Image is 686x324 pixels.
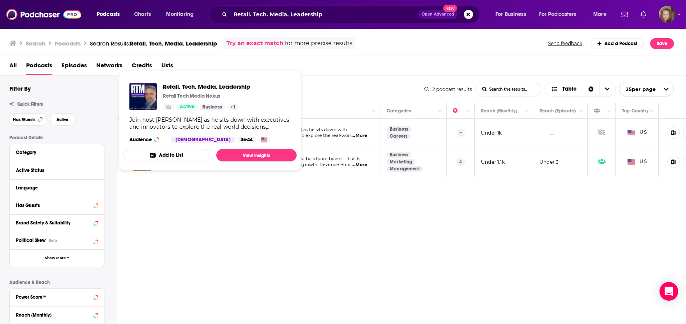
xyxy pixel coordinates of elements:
div: Has Guests [16,203,91,208]
a: Charts [129,8,156,21]
img: Podchaser - Follow, Share and Rate Podcasts [6,7,81,22]
span: for more precise results [285,39,352,48]
span: Join host [PERSON_NAME] as he sits down with [242,127,347,132]
a: View Insights [216,149,297,161]
h2: Filter By [9,85,31,92]
button: Power Score™ [16,292,98,301]
span: your business and revenue growth. Revenue Boos [242,162,351,167]
div: Has Guests [594,106,605,116]
a: Lists [161,59,173,75]
a: Try an exact match [226,39,283,48]
button: Column Actions [576,107,586,116]
span: Charts [134,9,151,20]
a: Podcasts [26,59,52,75]
p: 4 [456,158,465,166]
a: All [9,59,17,75]
button: Category [16,147,98,157]
span: Show More [45,256,66,260]
div: Reach (Episode) [539,106,576,116]
div: [DEMOGRAPHIC_DATA] [171,137,235,143]
a: Business [387,126,411,132]
span: Logged in as smcclure267 [659,6,676,23]
p: Under 1k [481,130,502,136]
div: Top Country [622,106,649,116]
button: Has Guests [16,200,98,210]
a: Episodes [62,59,87,75]
button: Reach (Monthly) [16,310,98,319]
a: Networks [96,59,122,75]
img: User Profile [659,6,676,23]
h3: Search [26,40,45,47]
button: open menu [161,8,204,21]
div: Open Intercom Messenger [659,282,678,301]
span: ...More [352,133,367,139]
p: __ [539,130,554,136]
button: Show More [10,249,104,267]
input: Search podcasts, credits, & more... [230,8,418,21]
span: Great marketing doesn’t just build your brand, it builds [242,156,361,161]
div: Search Results: [90,40,217,47]
button: Column Actions [647,107,657,116]
span: ...More [352,162,367,168]
p: Podcast Details [9,135,104,140]
a: Business [199,104,225,110]
span: Retail. Tech. Media. Leadership [130,40,217,47]
p: Audience & Reach [9,280,104,285]
button: Column Actions [369,107,378,116]
div: Power Score [453,106,464,116]
span: Monitoring [166,9,194,20]
a: Marketing [387,159,415,165]
button: Has Guests [9,113,47,126]
span: Active [57,117,69,122]
button: open menu [91,8,130,21]
button: open menu [619,82,674,96]
a: Retail. Tech. Media. Leadership [163,83,250,90]
span: Political Skew [16,238,46,243]
div: Language [16,185,93,191]
span: US [628,158,647,166]
button: Brand Safety & Suitability [16,218,98,228]
button: Column Actions [463,107,473,116]
button: Column Actions [605,107,614,116]
button: Language [16,183,98,193]
a: Show notifications dropdown [618,8,631,21]
button: Choose View [545,82,616,96]
button: open menu [588,8,616,21]
span: Table [562,86,576,92]
span: Quick Filters [17,102,43,107]
div: Reach (Monthly) [481,106,517,116]
h3: Podcasts [55,40,81,47]
button: Column Actions [435,107,445,116]
a: Careers [387,133,410,139]
span: Podcasts [97,9,120,20]
button: Column Actions [522,107,531,116]
div: Beta [49,238,57,243]
a: Search Results:Retail. Tech. Media. Leadership [90,40,217,47]
p: Under 3 [539,159,559,165]
button: Save [650,38,674,49]
a: +1 [227,104,239,110]
button: open menu [534,8,588,21]
div: Search podcasts, credits, & more... [216,5,487,23]
span: More [593,9,606,20]
div: 35-44 [237,137,256,143]
span: For Podcasters [539,9,576,20]
span: Credits [132,59,152,75]
span: 25 per page [619,83,656,95]
p: Under 1.1k [481,159,505,165]
span: Has Guests [13,117,35,122]
div: Sort Direction [583,82,599,96]
div: Brand Safety & Suitability [16,220,91,226]
span: Open Advanced [422,12,454,16]
img: Retail. Tech. Media. Leadership [129,83,157,110]
button: Add to List [123,149,210,161]
a: Management [387,166,423,172]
